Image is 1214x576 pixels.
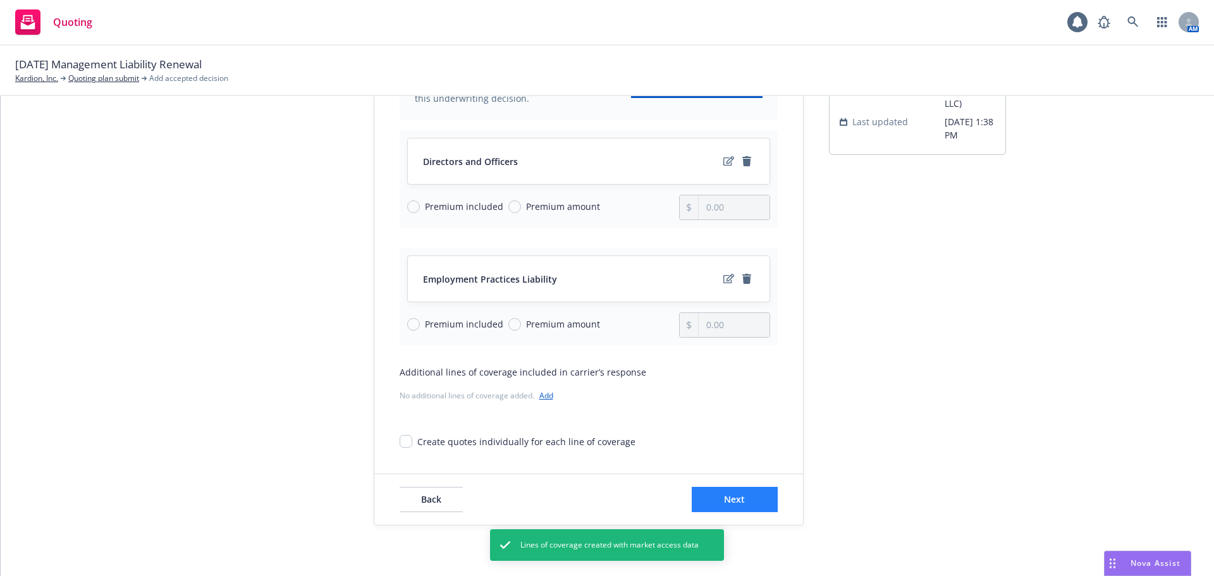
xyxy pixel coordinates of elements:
div: Drag to move [1105,551,1120,575]
a: Quoting plan submit [68,73,139,84]
span: Lines of coverage created with market access data [520,539,699,551]
a: Add [539,390,553,401]
span: Last updated [852,115,908,128]
a: Report a Bug [1091,9,1117,35]
span: Employment Practices Liability [423,273,557,286]
span: [DATE] Management Liability Renewal [15,56,202,73]
input: 0.00 [699,195,769,219]
a: Switch app [1150,9,1175,35]
span: [DATE] 1:38 PM [945,115,995,142]
input: Premium included [407,200,420,213]
span: Premium amount [526,200,600,213]
a: edit [721,271,737,286]
span: Quoting [53,17,92,27]
div: Additional lines of coverage included in carrier’s response [400,365,778,379]
span: Directors and Officers [423,155,518,168]
span: Next [724,493,745,505]
input: 0.00 [699,313,769,337]
span: Add accepted decision [149,73,228,84]
a: Kardion, Inc. [15,73,58,84]
span: Back [421,493,441,505]
a: Search [1120,9,1146,35]
div: No additional lines of coverage added. [400,389,778,402]
a: remove [739,154,754,169]
input: Premium included [407,318,420,331]
input: Premium amount [508,318,521,331]
div: Create quotes individually for each line of coverage [417,435,635,448]
button: Back [400,487,463,512]
button: Next [692,487,778,512]
span: Nova Assist [1131,558,1180,568]
a: Quoting [10,4,97,40]
span: Premium included [425,317,503,331]
span: Premium included [425,200,503,213]
span: Premium amount [526,317,600,331]
input: Premium amount [508,200,521,213]
a: remove [739,271,754,286]
a: edit [721,154,737,169]
button: Nova Assist [1104,551,1191,576]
